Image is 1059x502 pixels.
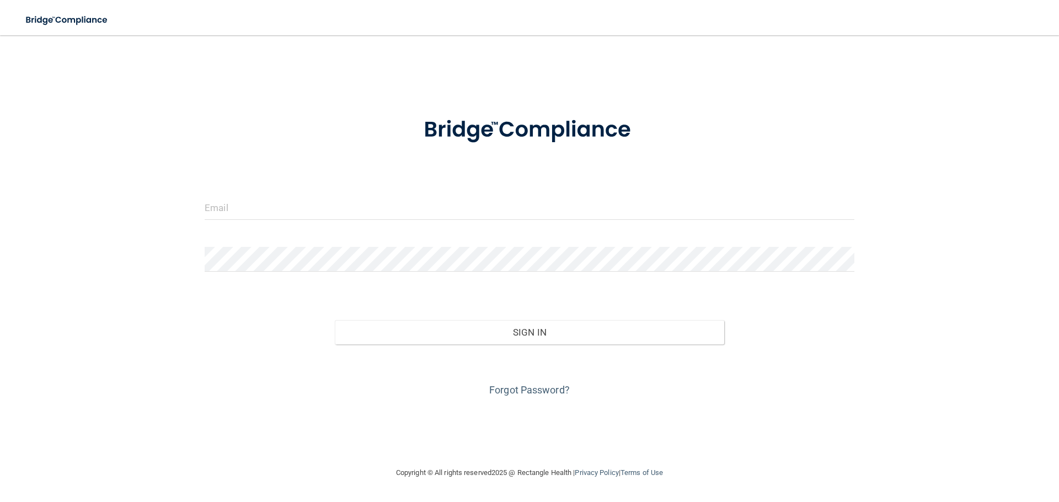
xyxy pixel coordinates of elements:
[205,195,854,220] input: Email
[328,455,731,490] div: Copyright © All rights reserved 2025 @ Rectangle Health | |
[401,101,658,159] img: bridge_compliance_login_screen.278c3ca4.svg
[575,468,618,477] a: Privacy Policy
[17,9,118,31] img: bridge_compliance_login_screen.278c3ca4.svg
[489,384,570,396] a: Forgot Password?
[621,468,663,477] a: Terms of Use
[335,320,725,344] button: Sign In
